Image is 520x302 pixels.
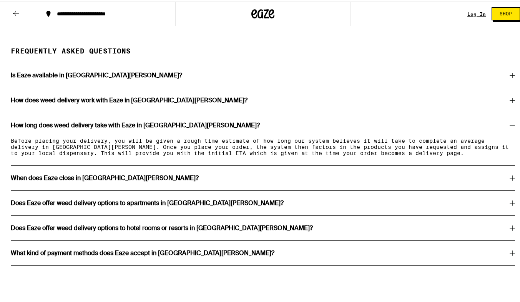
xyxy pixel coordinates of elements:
p: Before placing your delivery, you will be given a rough time estimate of how long our system beli... [11,136,515,155]
span: Shop [500,10,512,15]
h2: Frequently Asked Questions [11,46,515,62]
h3: Does Eaze offer weed delivery options to apartments in [GEOGRAPHIC_DATA][PERSON_NAME]? [11,199,284,205]
h3: Is Eaze available in [GEOGRAPHIC_DATA][PERSON_NAME]? [11,71,182,77]
h3: When does Eaze close in [GEOGRAPHIC_DATA][PERSON_NAME]? [11,174,199,180]
h3: Does Eaze offer weed delivery options to hotel rooms or resorts in [GEOGRAPHIC_DATA][PERSON_NAME]? [11,224,313,230]
div: Log In [467,10,486,15]
h3: How long does weed delivery take with Eaze in [GEOGRAPHIC_DATA][PERSON_NAME]? [11,121,260,127]
button: Shop [492,6,520,19]
h3: What kind of payment methods does Eaze accept in [GEOGRAPHIC_DATA][PERSON_NAME]? [11,249,274,255]
h3: How does weed delivery work with Eaze in [GEOGRAPHIC_DATA][PERSON_NAME]? [11,96,248,102]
